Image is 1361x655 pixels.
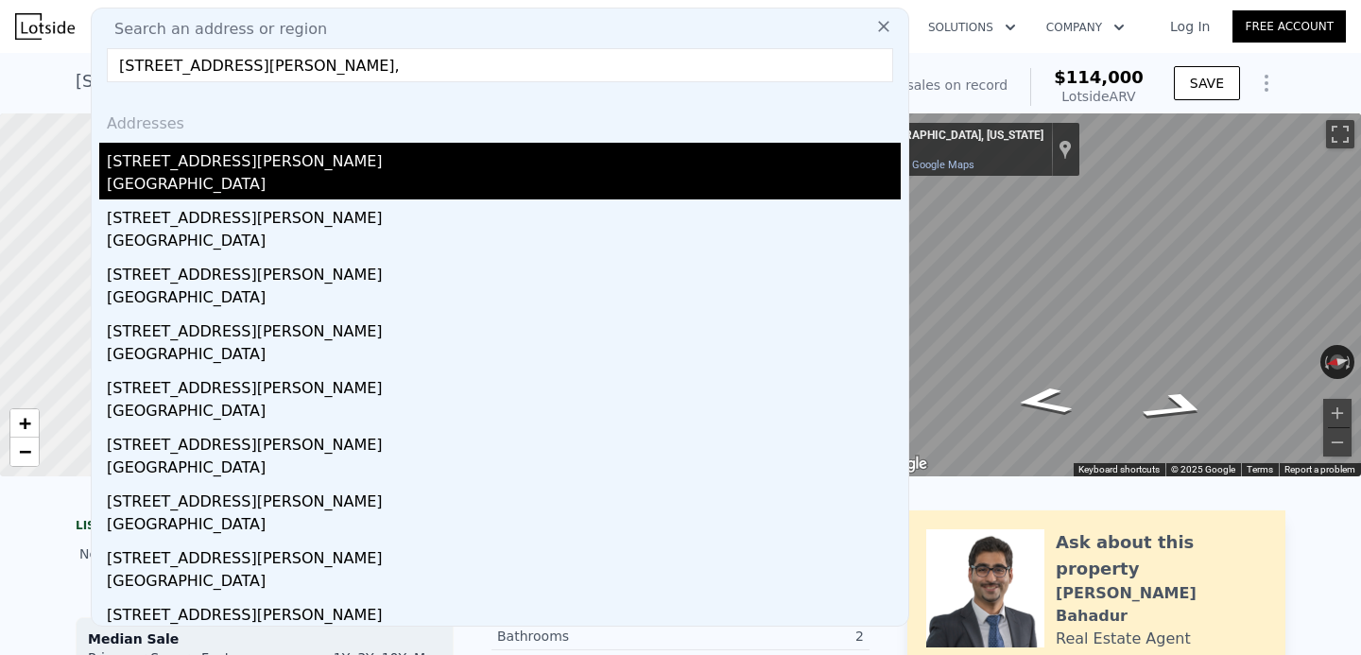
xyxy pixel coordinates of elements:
div: [GEOGRAPHIC_DATA] [107,570,901,596]
div: Map [865,113,1361,476]
div: Ask about this property [1056,529,1266,582]
div: [STREET_ADDRESS][PERSON_NAME] [107,483,901,513]
a: View on Google Maps [872,159,974,171]
button: Keyboard shortcuts [1078,463,1160,476]
button: Rotate clockwise [1345,345,1355,379]
div: [GEOGRAPHIC_DATA] [107,173,901,199]
a: Free Account [1232,10,1346,43]
a: Zoom in [10,409,39,438]
a: Show location on map [1059,139,1072,160]
span: $114,000 [1054,67,1144,87]
button: Zoom in [1323,399,1352,427]
span: © 2025 Google [1171,464,1235,474]
button: SAVE [1174,66,1240,100]
button: Show Options [1248,64,1285,102]
a: Report a problem [1284,464,1355,474]
div: [STREET_ADDRESS][PERSON_NAME] [107,426,901,457]
div: Real Estate Agent [1056,628,1191,650]
div: [GEOGRAPHIC_DATA] [107,513,901,540]
button: Company [1031,10,1140,44]
div: Street View [865,113,1361,476]
div: Addresses [99,97,901,143]
button: Solutions [913,10,1031,44]
div: [STREET_ADDRESS] , Lakewood , WA 98499 [76,68,439,95]
div: LISTING & SALE HISTORY [76,518,454,537]
div: [GEOGRAPHIC_DATA] [107,230,901,256]
a: Zoom out [10,438,39,466]
input: Enter an address, city, region, neighborhood or zip code [107,48,893,82]
path: Go North [991,381,1096,422]
a: Log In [1147,17,1232,36]
div: [STREET_ADDRESS][PERSON_NAME] [107,370,901,400]
img: Lotside [15,13,75,40]
div: [GEOGRAPHIC_DATA] [107,286,901,313]
div: [STREET_ADDRESS][PERSON_NAME] [107,143,901,173]
div: [GEOGRAPHIC_DATA] [107,457,901,483]
div: [STREET_ADDRESS][PERSON_NAME] [107,540,901,570]
button: Rotate counterclockwise [1320,345,1331,379]
div: [STREET_ADDRESS][PERSON_NAME] [107,256,901,286]
div: [GEOGRAPHIC_DATA] [107,343,901,370]
span: Search an address or region [99,18,327,41]
span: − [19,440,31,463]
path: Go Southwest [1113,385,1240,429]
button: Zoom out [1323,428,1352,457]
div: Median Sale [88,629,441,648]
div: 2 [680,627,864,646]
div: Bathrooms [497,627,680,646]
div: [STREET_ADDRESS][PERSON_NAME] [107,199,901,230]
div: Lotside ARV [1054,87,1144,106]
a: Terms [1247,464,1273,474]
button: Toggle fullscreen view [1326,120,1354,148]
div: [GEOGRAPHIC_DATA] [107,400,901,426]
button: Reset the view [1319,352,1355,372]
div: [STREET_ADDRESS][PERSON_NAME] [107,313,901,343]
div: [STREET_ADDRESS][PERSON_NAME] [107,596,901,627]
div: [GEOGRAPHIC_DATA], [US_STATE] [872,129,1043,144]
div: [PERSON_NAME] Bahadur [1056,582,1266,628]
span: + [19,411,31,435]
div: No sales history record for this property. [76,537,454,571]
